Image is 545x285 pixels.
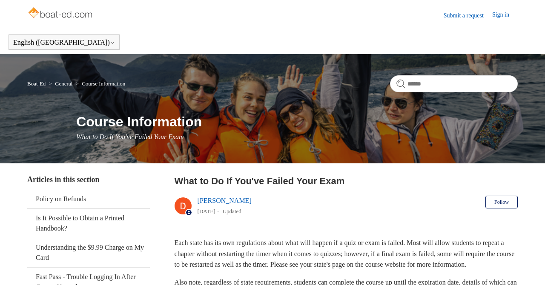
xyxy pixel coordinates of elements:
[175,174,518,188] h2: What to Do If You've Failed Your Exam
[27,238,150,267] a: Understanding the $9.99 Charge on My Card
[55,80,72,87] a: General
[485,196,518,208] button: Follow Article
[27,190,150,208] a: Policy on Refunds
[74,80,126,87] li: Course Information
[47,80,74,87] li: General
[390,75,518,92] input: Search
[198,208,215,214] time: 03/04/2024, 10:08
[27,175,99,184] span: Articles in this section
[27,209,150,238] a: Is It Possible to Obtain a Printed Handbook?
[27,80,46,87] a: Boat-Ed
[198,197,252,204] a: [PERSON_NAME]
[175,239,515,268] span: Each state has its own regulations about what will happen if a quiz or exam is failed. Most will ...
[76,111,518,132] h1: Course Information
[27,5,95,22] img: Boat-Ed Help Center home page
[492,10,518,20] a: Sign in
[13,39,115,46] button: English ([GEOGRAPHIC_DATA])
[223,208,241,214] li: Updated
[444,11,492,20] a: Submit a request
[76,133,184,140] span: What to Do If You've Failed Your Exam
[27,80,47,87] li: Boat-Ed
[82,80,125,87] a: Course Information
